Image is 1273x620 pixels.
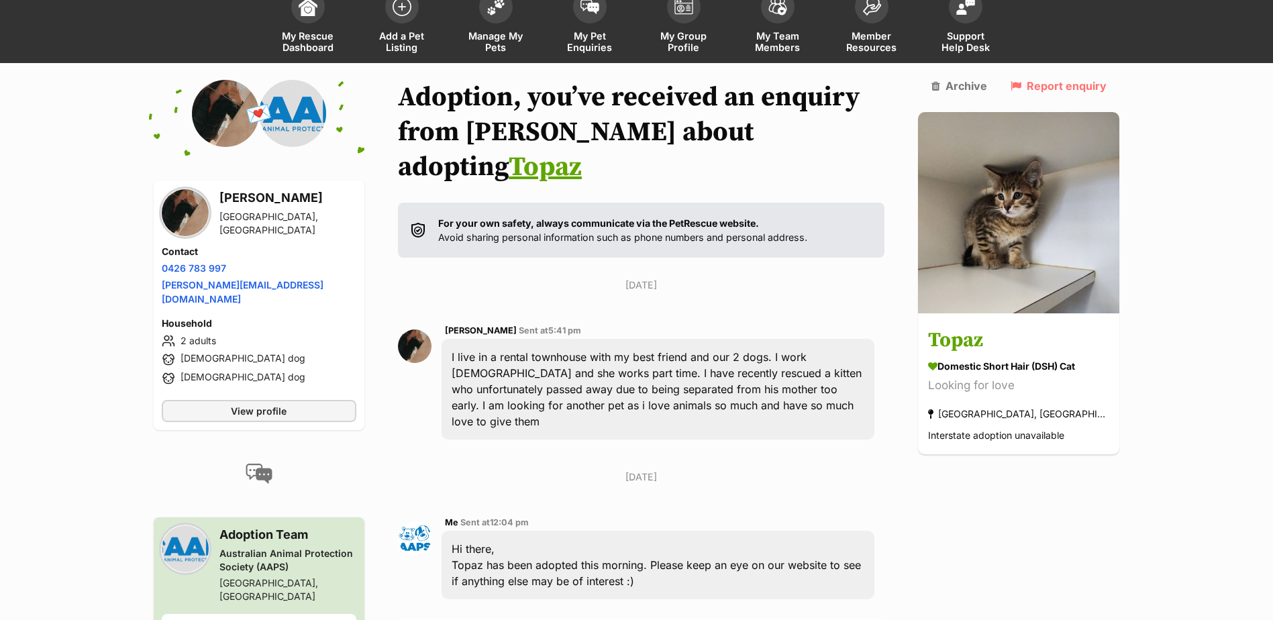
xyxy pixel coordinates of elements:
li: 2 adults [162,333,356,349]
span: My Group Profile [654,30,714,53]
h4: Household [162,317,356,330]
img: conversation-icon-4a6f8262b818ee0b60e3300018af0b2d0b884aa5de6e9bcb8d3d4eeb1a70a7c4.svg [246,464,272,484]
span: 💌 [244,99,274,128]
span: Manage My Pets [466,30,526,53]
p: Avoid sharing personal information such as phone numbers and personal address. [438,216,807,245]
span: My Pet Enquiries [560,30,620,53]
h3: [PERSON_NAME] [219,189,356,207]
span: Support Help Desk [935,30,996,53]
a: [PERSON_NAME][EMAIL_ADDRESS][DOMAIN_NAME] [162,279,323,305]
span: 5:41 pm [548,325,581,335]
div: Looking for love [928,377,1109,395]
span: Sent at [519,325,581,335]
span: My Rescue Dashboard [278,30,338,53]
span: Member Resources [842,30,902,53]
strong: For your own safety, always communicate via the PetRescue website. [438,217,759,229]
span: Me [445,517,458,527]
img: Sophia Whatman profile pic [398,329,431,363]
a: View profile [162,400,356,422]
div: [GEOGRAPHIC_DATA], [GEOGRAPHIC_DATA] [219,576,356,603]
a: Report enquiry [1011,80,1107,92]
div: I live in a rental townhouse with my best friend and our 2 dogs. I work [DEMOGRAPHIC_DATA] and sh... [442,339,875,440]
h4: Contact [162,245,356,258]
img: Australian Animal Protection Society (AAPS) profile pic [259,80,326,147]
div: Australian Animal Protection Society (AAPS) [219,547,356,574]
p: [DATE] [398,470,885,484]
span: View profile [231,404,287,418]
span: Add a Pet Listing [372,30,432,53]
span: Interstate adoption unavailable [928,430,1064,442]
img: Australian Animal Protection Society (AAPS) profile pic [162,525,209,572]
span: [PERSON_NAME] [445,325,517,335]
h1: Adoption, you’ve received an enquiry from [PERSON_NAME] about adopting [398,80,885,185]
img: Adoption Team profile pic [398,521,431,555]
img: Topaz [918,112,1119,313]
span: 12:04 pm [490,517,529,527]
div: [GEOGRAPHIC_DATA], [GEOGRAPHIC_DATA] [928,405,1109,423]
li: [DEMOGRAPHIC_DATA] dog [162,352,356,368]
a: Archive [931,80,987,92]
h3: Adoption Team [219,525,356,544]
li: [DEMOGRAPHIC_DATA] dog [162,370,356,386]
img: Sophia Whatman profile pic [162,189,209,236]
div: Domestic Short Hair (DSH) Cat [928,360,1109,374]
a: Topaz Domestic Short Hair (DSH) Cat Looking for love [GEOGRAPHIC_DATA], [GEOGRAPHIC_DATA] Interst... [918,316,1119,455]
span: My Team Members [748,30,808,53]
a: Topaz [509,150,582,184]
div: [GEOGRAPHIC_DATA], [GEOGRAPHIC_DATA] [219,210,356,237]
img: Sophia Whatman profile pic [192,80,259,147]
div: Hi there, Topaz has been adopted this morning. Please keep an eye on our website to see if anythi... [442,531,875,599]
p: [DATE] [398,278,885,292]
span: Sent at [460,517,529,527]
h3: Topaz [928,326,1109,356]
a: 0426 783 997 [162,262,226,274]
